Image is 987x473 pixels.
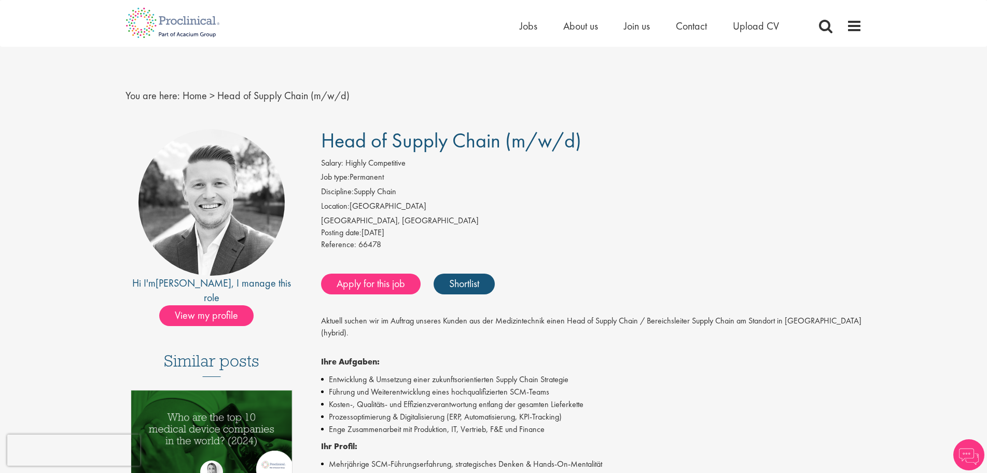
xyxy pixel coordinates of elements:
a: Contact [676,19,707,33]
li: Permanent [321,171,862,186]
strong: Ihre Aufgaben: [321,356,380,367]
a: Shortlist [434,274,495,294]
div: Hi I'm , I manage this role [126,276,298,305]
a: View my profile [159,307,264,321]
iframe: reCAPTCHA [7,435,140,466]
span: > [210,89,215,102]
li: Mehrjährige SCM-Führungserfahrung, strategisches Denken & Hands-On-Mentalität [321,458,862,470]
li: Supply Chain [321,186,862,200]
img: imeage of recruiter Lukas Eckert [138,129,285,276]
a: [PERSON_NAME] [156,276,231,290]
a: About us [563,19,598,33]
li: [GEOGRAPHIC_DATA] [321,200,862,215]
h3: Similar posts [164,352,259,377]
div: [GEOGRAPHIC_DATA], [GEOGRAPHIC_DATA] [321,215,862,227]
strong: Ihr Profil: [321,441,357,452]
span: View my profile [159,305,254,326]
p: Aktuell suchen wir im Auftrag unseres Kunden aus der Medizintechnik einen Head of Supply Chain / ... [321,315,862,351]
li: Enge Zusammenarbeit mit Produktion, IT, Vertrieb, F&E und Finance [321,423,862,436]
li: Prozessoptimierung & Digitalisierung (ERP, Automatisierung, KPI-Tracking) [321,411,862,423]
a: Upload CV [733,19,779,33]
a: Join us [624,19,650,33]
a: Jobs [520,19,537,33]
a: Apply for this job [321,274,421,294]
span: Head of Supply Chain (m/w/d) [217,89,350,102]
label: Location: [321,200,350,212]
div: [DATE] [321,227,862,239]
span: You are here: [126,89,180,102]
label: Discipline: [321,186,354,198]
li: Kosten-, Qualitäts- und Effizienzverantwortung entlang der gesamten Lieferkette [321,398,862,411]
img: Chatbot [953,439,984,470]
span: 66478 [358,239,381,250]
li: Führung und Weiterentwicklung eines hochqualifizierten SCM-Teams [321,386,862,398]
span: Highly Competitive [345,157,406,168]
label: Job type: [321,171,350,183]
li: Entwicklung & Umsetzung einer zukunftsorientierten Supply Chain Strategie [321,373,862,386]
label: Reference: [321,239,356,251]
span: Posting date: [321,227,362,238]
a: breadcrumb link [183,89,207,102]
span: Head of Supply Chain (m/w/d) [321,127,581,154]
label: Salary: [321,157,343,169]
